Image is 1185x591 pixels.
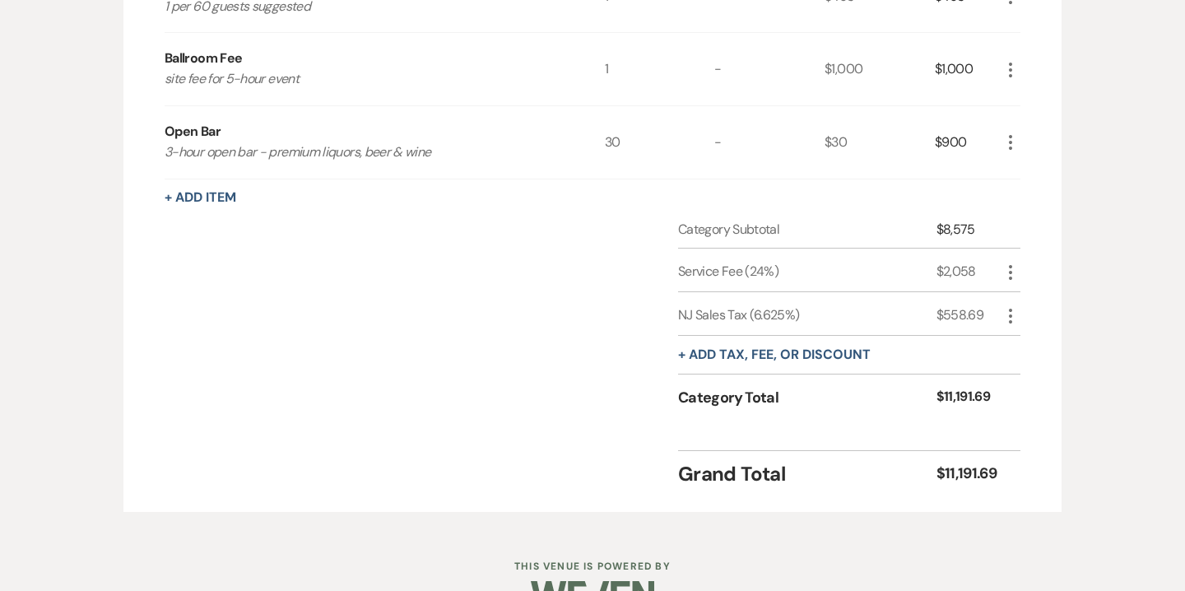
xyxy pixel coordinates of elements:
[165,142,560,163] p: 3-hour open bar - premium liquors, beer & wine
[678,262,936,282] div: Service Fee (24%)
[935,33,1001,105] div: $1,000
[936,220,1001,240] div: $8,575
[605,106,715,179] div: 30
[936,262,1001,282] div: $2,058
[678,220,936,240] div: Category Subtotal
[678,459,936,489] div: Grand Total
[714,106,825,179] div: -
[936,305,1001,325] div: $558.69
[165,122,221,142] div: Open Bar
[165,191,236,204] button: + Add Item
[165,68,560,90] p: site fee for 5-hour event
[936,387,1001,409] div: $11,191.69
[605,33,715,105] div: 1
[825,106,935,179] div: $30
[825,33,935,105] div: $1,000
[165,49,242,68] div: Ballroom Fee
[936,463,1001,485] div: $11,191.69
[678,387,936,409] div: Category Total
[935,106,1001,179] div: $900
[714,33,825,105] div: -
[678,348,871,361] button: + Add tax, fee, or discount
[678,305,936,325] div: NJ Sales Tax (6.625%)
